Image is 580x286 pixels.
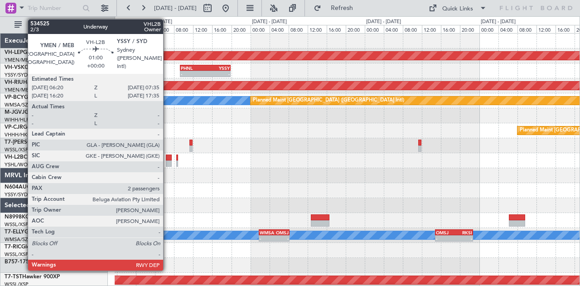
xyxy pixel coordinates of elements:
[5,146,29,153] a: WSSL/XSP
[5,161,30,168] a: YSHL/WOL
[556,25,575,33] div: 16:00
[205,65,230,71] div: YSSY
[5,155,63,160] a: VH-L2BChallenger 604
[436,230,454,235] div: OMSJ
[253,94,404,107] div: Planned Maint [GEOGRAPHIC_DATA] ([GEOGRAPHIC_DATA] Intl)
[479,25,498,33] div: 00:00
[5,110,55,115] a: M-JGVJGlobal 5000
[274,230,289,235] div: OMSJ
[232,25,251,33] div: 20:00
[454,236,472,241] div: -
[193,25,212,33] div: 12:00
[136,25,155,33] div: 00:00
[5,95,24,100] span: VP-BCY
[5,80,23,85] span: VH-RIU
[5,72,28,78] a: YSSY/SYD
[10,18,98,32] button: All Aircraft
[536,25,556,33] div: 12:00
[327,25,346,33] div: 16:00
[5,221,29,228] a: WSSL/XSP
[365,25,384,33] div: 00:00
[5,140,88,145] a: T7-[PERSON_NAME]Global 7500
[384,25,403,33] div: 04:00
[5,236,31,243] a: WMSA/SZB
[5,259,32,265] a: B757-1757
[454,230,472,235] div: RKSI
[154,4,197,12] span: [DATE] - [DATE]
[441,25,460,33] div: 16:00
[5,125,39,130] a: VP-CJRG-650
[5,274,22,280] span: T7-TST
[5,102,31,108] a: WMSA/SZB
[5,95,55,100] a: VP-BCYGlobal 5000
[174,25,193,33] div: 08:00
[5,140,57,145] span: T7-[PERSON_NAME]
[270,25,289,33] div: 04:00
[346,25,365,33] div: 20:00
[5,244,21,250] span: T7-RIC
[5,274,60,280] a: T7-TSTHawker 900XP
[5,184,27,190] span: N604AU
[274,236,289,241] div: -
[181,71,205,77] div: -
[117,25,136,33] div: 20:00
[5,229,24,235] span: T7-ELLY
[5,131,31,138] a: VHHH/HKG
[481,18,516,26] div: [DATE] - [DATE]
[5,125,23,130] span: VP-CJR
[5,251,29,258] a: WSSL/XSP
[205,71,230,77] div: -
[308,25,327,33] div: 12:00
[436,236,454,241] div: -
[24,22,96,28] span: All Aircraft
[517,25,536,33] div: 08:00
[5,214,25,220] span: N8998K
[442,5,473,14] div: Quick Links
[5,50,54,55] a: VH-LEPGlobal 6000
[5,155,24,160] span: VH-L2B
[5,65,74,70] a: VH-VSKGlobal Express XRS
[5,259,23,265] span: B757-1
[5,184,66,190] a: N604AUChallenger 604
[498,25,517,33] div: 04:00
[309,1,364,15] button: Refresh
[212,25,231,33] div: 16:00
[5,191,28,198] a: YSSY/SYD
[252,18,287,26] div: [DATE] - [DATE]
[260,230,274,235] div: WMSA
[5,87,32,93] a: YMEN/MEB
[181,65,205,71] div: PHNL
[260,236,274,241] div: -
[5,80,61,85] a: VH-RIUHawker 800XP
[28,1,80,15] input: Trip Number
[5,50,23,55] span: VH-LEP
[5,57,32,63] a: YMEN/MEB
[251,25,270,33] div: 00:00
[5,65,24,70] span: VH-VSK
[5,229,40,235] a: T7-ELLYG-550
[5,214,56,220] a: N8998KGlobal 6000
[5,116,29,123] a: WIHH/HLP
[137,18,172,26] div: [DATE] - [DATE]
[422,25,441,33] div: 12:00
[155,25,174,33] div: 04:00
[424,1,491,15] button: Quick Links
[289,25,308,33] div: 08:00
[366,18,401,26] div: [DATE] - [DATE]
[323,5,361,11] span: Refresh
[5,110,24,115] span: M-JGVJ
[460,25,479,33] div: 20:00
[403,25,422,33] div: 08:00
[5,244,52,250] a: T7-RICGlobal 6000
